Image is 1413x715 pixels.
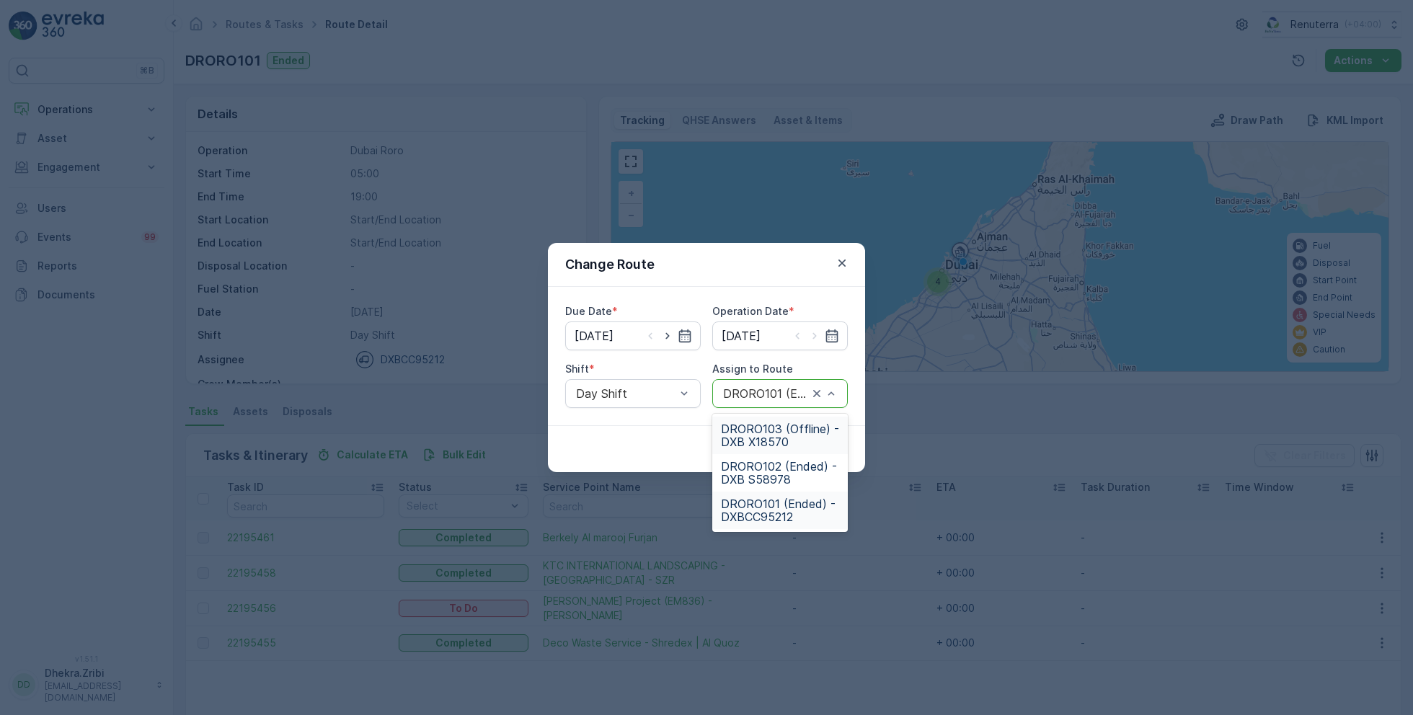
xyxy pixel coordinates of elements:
[712,321,848,350] input: dd/mm/yyyy
[565,254,655,275] p: Change Route
[565,305,612,317] label: Due Date
[712,305,789,317] label: Operation Date
[565,321,701,350] input: dd/mm/yyyy
[565,363,589,375] label: Shift
[712,363,793,375] label: Assign to Route
[721,422,839,448] span: DRORO103 (Offline) - DXB X18570
[721,460,839,486] span: DRORO102 (Ended) - DXB S58978
[721,497,839,523] span: DRORO101 (Ended) - DXBCC95212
